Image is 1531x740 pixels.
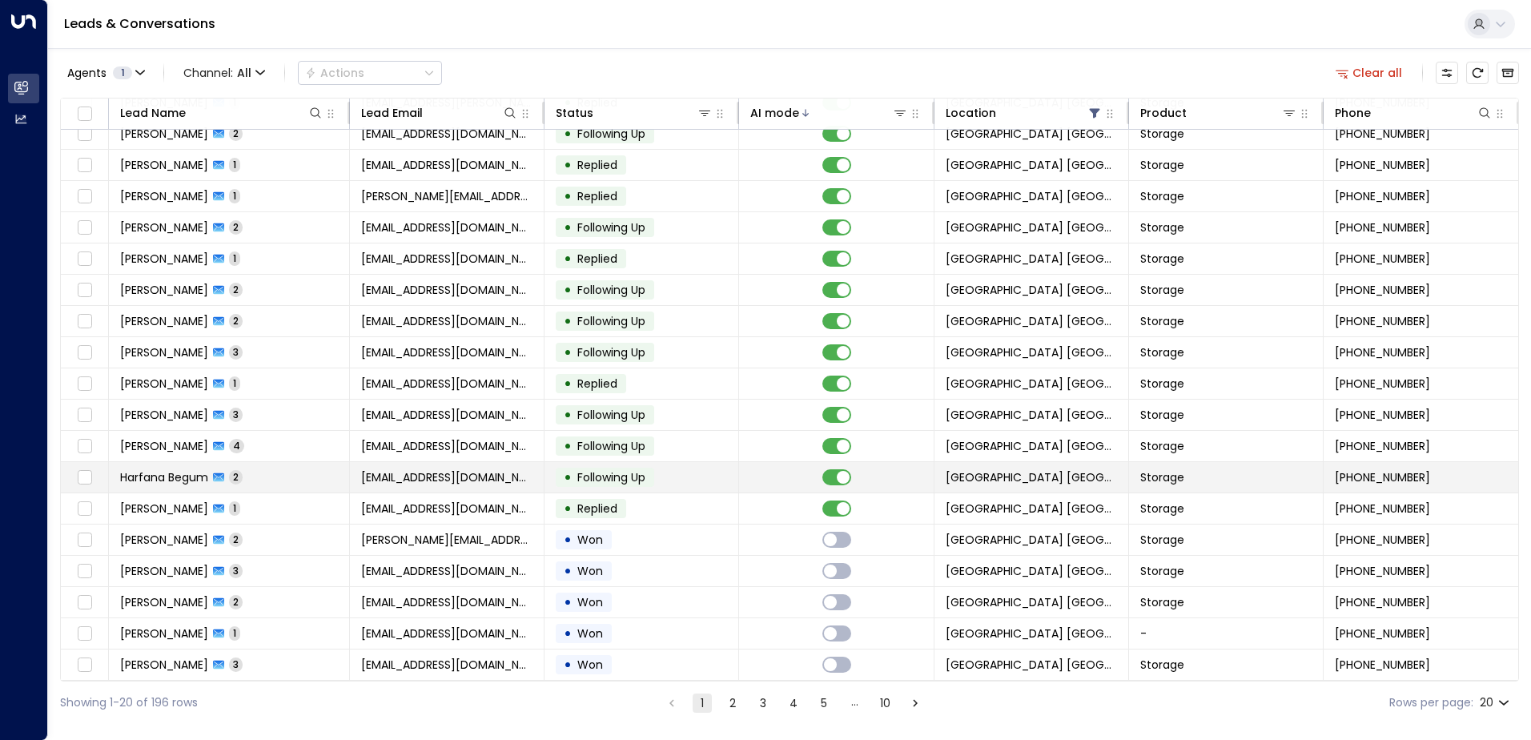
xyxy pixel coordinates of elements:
[74,655,94,675] span: Toggle select row
[1335,344,1430,360] span: +447870593667
[946,344,1117,360] span: Space Station Kings Heath
[577,251,617,267] span: Replied
[120,282,208,298] span: Dee Adewunmi
[74,155,94,175] span: Toggle select row
[361,532,532,548] span: nathan.luke.white@live.co.uk
[74,104,94,124] span: Toggle select all
[74,249,94,269] span: Toggle select row
[74,312,94,332] span: Toggle select row
[120,501,208,517] span: Adrian Earle
[1140,313,1184,329] span: Storage
[120,376,208,392] span: Nina Woods
[564,589,572,616] div: •
[1140,344,1184,360] span: Storage
[1436,62,1458,84] button: Customize
[113,66,132,79] span: 1
[120,219,208,235] span: Tee Gillespie
[946,157,1117,173] span: Space Station Kings Heath
[577,188,617,204] span: Replied
[577,407,645,423] span: Following Up
[1140,376,1184,392] span: Storage
[74,561,94,581] span: Toggle select row
[1335,501,1430,517] span: +447794477003
[120,407,208,423] span: Jorja Coates
[753,694,773,713] button: Go to page 3
[229,626,240,640] span: 1
[693,694,712,713] button: page 1
[577,157,617,173] span: Replied
[177,62,271,84] button: Channel:All
[74,187,94,207] span: Toggle select row
[814,694,834,713] button: Go to page 5
[946,625,1117,641] span: Space Station Kings Heath
[361,657,532,673] span: elizabethola98@gmail.com
[74,436,94,456] span: Toggle select row
[229,439,244,452] span: 4
[74,124,94,144] span: Toggle select row
[361,282,532,298] span: dee.adewunmi25@gmail.com
[750,103,799,123] div: AI mode
[229,501,240,515] span: 1
[361,594,532,610] span: rich@rs-spray.com
[120,532,208,548] span: Nathan White
[906,694,925,713] button: Go to next page
[1466,62,1489,84] span: Refresh
[564,308,572,335] div: •
[1140,407,1184,423] span: Storage
[946,219,1117,235] span: Space Station Kings Heath
[120,438,208,454] span: Sinead Devlin
[74,468,94,488] span: Toggle select row
[577,438,645,454] span: Following Up
[361,469,532,485] span: harfana.begum@space-station.co.uk
[229,564,243,577] span: 3
[577,313,645,329] span: Following Up
[229,127,243,140] span: 2
[564,651,572,678] div: •
[229,283,243,296] span: 2
[120,625,208,641] span: Carole Parish
[946,126,1117,142] span: Space Station Kings Heath
[564,557,572,585] div: •
[229,408,243,421] span: 3
[361,188,532,204] span: katiya.messaoudi@hotmail.co.uk
[1335,376,1430,392] span: +447518039071
[556,103,593,123] div: Status
[60,694,198,711] div: Showing 1-20 of 196 rows
[564,183,572,210] div: •
[1140,103,1187,123] div: Product
[946,469,1117,485] span: Space Station Kings Heath
[298,61,442,85] div: Button group with a nested menu
[361,344,532,360] span: bloomfield.johnek@gmail.com
[1335,594,1430,610] span: +447412649439
[1140,251,1184,267] span: Storage
[361,501,532,517] span: hausofearle@gmail.com
[1335,469,1430,485] span: +447809112006
[946,501,1117,517] span: Space Station Kings Heath
[120,313,208,329] span: Ruby Moon
[1140,219,1184,235] span: Storage
[577,594,603,610] span: Won
[577,469,645,485] span: Following Up
[946,376,1117,392] span: Space Station Kings Heath
[1140,501,1184,517] span: Storage
[564,432,572,460] div: •
[229,658,243,671] span: 3
[361,625,532,641] span: cal.salamander@hotmail.co.uk
[74,530,94,550] span: Toggle select row
[1140,188,1184,204] span: Storage
[361,103,518,123] div: Lead Email
[577,282,645,298] span: Following Up
[120,126,208,142] span: Daniel Sewell
[1335,126,1430,142] span: +447776146232
[361,219,532,235] span: teegillespie@outlook.com
[229,251,240,265] span: 1
[1140,532,1184,548] span: Storage
[784,694,803,713] button: Go to page 4
[564,151,572,179] div: •
[1335,438,1430,454] span: +447779242095
[946,438,1117,454] span: Space Station Kings Heath
[74,218,94,238] span: Toggle select row
[1140,438,1184,454] span: Storage
[946,532,1117,548] span: Space Station Kings Heath
[1140,594,1184,610] span: Storage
